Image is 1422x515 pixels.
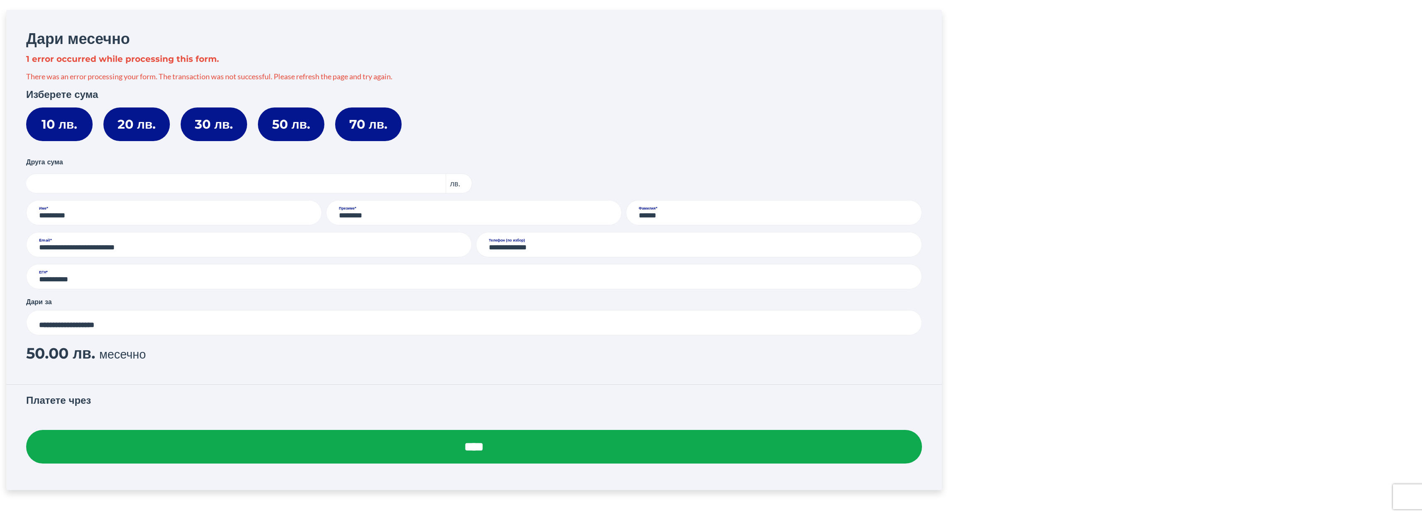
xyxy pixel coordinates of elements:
[99,347,146,361] span: месечно
[258,107,324,141] label: 50 лв.
[103,107,170,141] label: 20 лв.
[181,107,247,141] label: 30 лв.
[26,107,93,141] label: 10 лв.
[26,297,52,307] label: Дари за
[26,89,922,101] h3: Изберете сума
[335,107,402,141] label: 70 лв.
[26,344,69,362] span: 50.00
[26,157,63,168] label: Друга сума
[73,344,95,362] span: лв.
[26,395,922,410] h3: Платете чрез
[26,54,922,64] h2: 1 error occurred while processing this form.
[26,71,922,82] li: There was an error processing your form. The transaction was not successful. Please refresh the p...
[26,30,922,48] h2: Дари месечно
[445,173,472,193] span: лв.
